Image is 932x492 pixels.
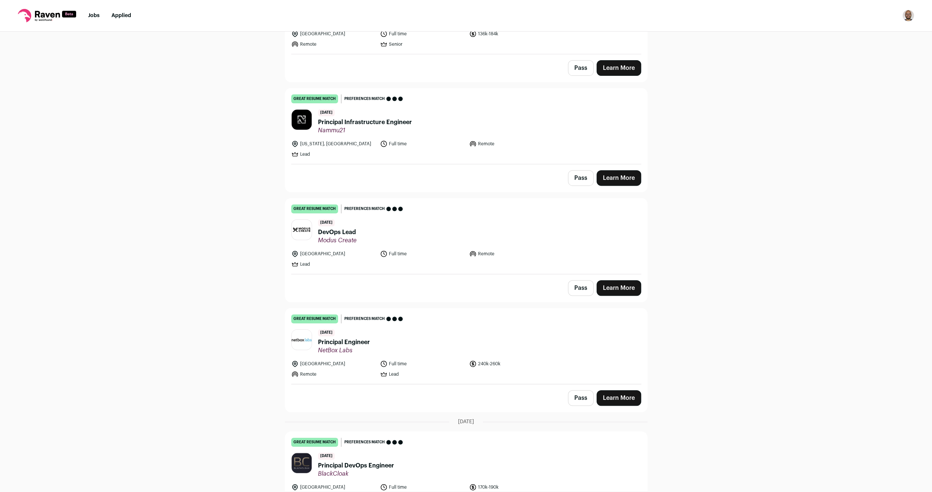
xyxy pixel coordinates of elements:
span: Nammu21 [318,127,412,134]
span: Preferences match [344,438,385,446]
span: Preferences match [344,315,385,323]
li: [US_STATE], [GEOGRAPHIC_DATA] [291,140,376,148]
li: 136k-184k [469,30,554,38]
li: [GEOGRAPHIC_DATA] [291,30,376,38]
button: Pass [568,60,594,76]
img: 414ee962548d9eff61bb5c654a1182e663abc1b683245f73656471ec99465a4f.jpg [292,453,312,473]
button: Open dropdown [902,10,914,22]
a: Learn More [597,280,641,296]
span: Principal DevOps Engineer [318,461,394,470]
a: great resume match Preferences match [DATE] Principal Infrastructure Engineer Nammu21 [US_STATE],... [285,88,647,164]
span: [DATE] [318,219,335,226]
li: Remote [469,250,554,258]
span: [DATE] [458,418,474,425]
span: Principal Engineer [318,338,370,347]
li: 170k-190k [469,483,554,491]
li: Remote [291,370,376,378]
span: Preferences match [344,95,385,103]
a: great resume match Preferences match [DATE] DevOps Lead Modus Create [GEOGRAPHIC_DATA] Full time ... [285,198,647,274]
button: Pass [568,280,594,296]
a: Applied [111,13,131,18]
a: Jobs [88,13,100,18]
a: great resume match Preferences match [DATE] Principal Engineer NetBox Labs [GEOGRAPHIC_DATA] Full... [285,308,647,384]
li: Full time [380,30,465,38]
a: Learn More [597,60,641,76]
img: 12047615-medium_jpg [902,10,914,22]
li: Senior [380,41,465,48]
li: Full time [380,250,465,258]
span: Preferences match [344,205,385,213]
div: great resume match [291,204,338,213]
li: Lead [380,370,465,378]
li: Lead [291,150,376,158]
span: [DATE] [318,453,335,460]
li: [GEOGRAPHIC_DATA] [291,360,376,368]
li: [GEOGRAPHIC_DATA] [291,483,376,491]
img: 7098a913261df8d2274cdfa9dad8791cafd2cb6a624434262761050cd236553a.jpg [292,110,312,130]
span: NetBox Labs [318,347,370,354]
div: great resume match [291,94,338,103]
li: 240k-260k [469,360,554,368]
img: f8b7225fdb4f7ac556dfe17160724c970eba5551b526224e71126f5eb40f0e88.jpg [292,330,312,350]
li: Lead [291,260,376,268]
li: Full time [380,140,465,148]
li: Full time [380,360,465,368]
button: Pass [568,390,594,406]
li: Remote [469,140,554,148]
span: Principal Infrastructure Engineer [318,118,412,127]
span: Modus Create [318,237,357,244]
img: b7d1039dab99821a620efb55549bbaded13eaaf987d736ac0c37fc23a4b8527d [292,226,312,233]
a: Learn More [597,170,641,186]
a: Learn More [597,390,641,406]
span: [DATE] [318,109,335,116]
li: Remote [291,41,376,48]
span: BlackCloak [318,470,394,478]
li: Full time [380,483,465,491]
div: great resume match [291,438,338,447]
div: great resume match [291,314,338,323]
button: Pass [568,170,594,186]
li: [GEOGRAPHIC_DATA] [291,250,376,258]
span: [DATE] [318,329,335,336]
span: DevOps Lead [318,228,357,237]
